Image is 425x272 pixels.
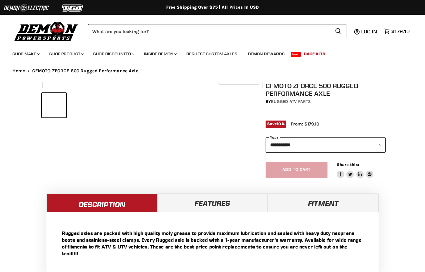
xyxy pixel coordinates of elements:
[42,93,66,117] button: CFMOTO ZFORCE 500 Rugged Performance Axle thumbnail
[266,98,386,105] div: by
[381,27,413,36] a: $179.10
[157,193,268,212] a: Features
[337,162,374,178] aside: Share this:
[68,93,93,117] button: CFMOTO ZFORCE 500 Rugged Performance Axle thumbnail
[243,48,289,60] a: Demon Rewards
[361,28,377,35] span: Log in
[88,24,346,38] form: Product
[222,78,256,83] span: Click to expand
[32,68,138,74] span: CFMOTO ZFORCE 500 Rugged Performance Axle
[3,2,50,14] img: Demon Electric Logo 2
[8,48,43,60] a: Shop Make
[46,193,157,212] a: Description
[50,2,96,14] img: TGB Logo 2
[182,48,242,60] a: Request Custom Axles
[12,68,25,74] a: Home
[89,48,138,60] a: Shop Discounted
[45,48,87,60] a: Shop Product
[266,121,286,127] span: Save %
[391,28,410,34] span: $179.10
[266,137,386,152] select: year
[139,48,180,60] a: Inside Demon
[291,121,319,127] span: From: $179.10
[94,93,119,117] button: CFMOTO ZFORCE 500 Rugged Performance Axle thumbnail
[330,24,346,38] button: Search
[291,52,301,57] span: New!
[268,193,379,212] a: Fitment
[266,82,386,97] h1: CFMOTO ZFORCE 500 Rugged Performance Axle
[358,29,381,34] a: Log in
[12,20,80,42] img: Demon Powersports
[277,121,281,126] span: 10
[8,45,408,60] ul: Main menu
[337,162,359,167] span: Share this:
[88,24,330,38] input: Search
[62,230,363,257] p: Rugged axles are packed with high quality moly grease to provide maximum lubrication and sealed w...
[299,48,330,60] a: Race Kits
[271,99,311,104] a: Rugged ATV Parts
